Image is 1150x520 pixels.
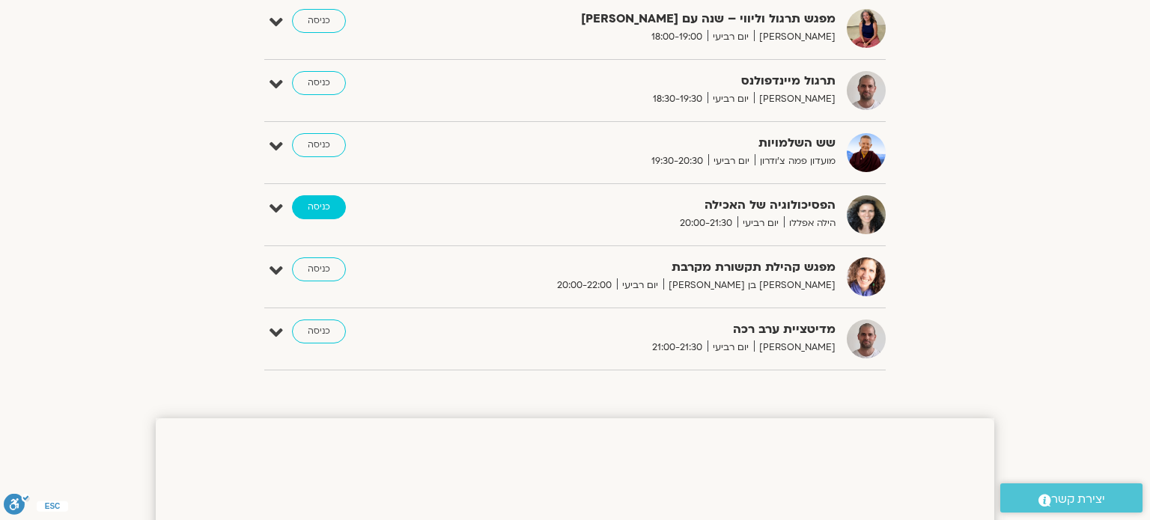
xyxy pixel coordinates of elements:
strong: שש השלמויות [469,133,836,153]
span: יום רביעי [708,91,754,107]
strong: מפגש תרגול וליווי – שנה עם [PERSON_NAME] [469,9,836,29]
span: יצירת קשר [1051,489,1105,510]
strong: תרגול מיינדפולנס [469,71,836,91]
span: מועדון פמה צ'ודרון [755,153,836,169]
span: הילה אפללו [784,215,836,231]
span: 20:00-21:30 [675,215,737,231]
span: יום רביעי [737,215,784,231]
strong: מפגש קהילת תקשורת מקרבת [469,257,836,278]
span: [PERSON_NAME] [754,91,836,107]
a: כניסה [292,9,346,33]
span: [PERSON_NAME] [754,340,836,355]
span: [PERSON_NAME] בן [PERSON_NAME] [663,278,836,293]
span: 19:30-20:30 [646,153,708,169]
span: יום רביעי [617,278,663,293]
span: 20:00-22:00 [552,278,617,293]
span: יום רביעי [708,153,755,169]
span: יום רביעי [708,340,754,355]
a: כניסה [292,133,346,157]
strong: מדיטציית ערב רכה [469,319,836,340]
span: 21:00-21:30 [647,340,708,355]
span: 18:00-19:00 [646,29,708,45]
span: [PERSON_NAME] [754,29,836,45]
a: כניסה [292,257,346,281]
strong: הפסיכולוגיה של האכילה [469,195,836,215]
a: כניסה [292,71,346,95]
span: 18:30-19:30 [648,91,708,107]
a: יצירת קשר [1000,483,1143,513]
span: יום רביעי [708,29,754,45]
a: כניסה [292,195,346,219]
a: כניסה [292,319,346,343]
